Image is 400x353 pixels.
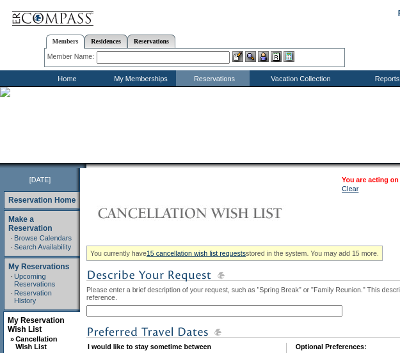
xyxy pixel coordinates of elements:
b: I would like to stay sometime between [88,343,211,350]
img: View [245,51,256,62]
td: · [11,272,13,288]
a: My Reservations [8,262,69,271]
a: Residences [84,35,127,48]
a: Reservation History [14,289,52,304]
img: blank.gif [86,163,88,168]
a: Browse Calendars [14,234,72,242]
a: Make a Reservation [8,215,52,233]
a: Clear [342,185,358,192]
div: Member Name: [47,51,97,62]
td: Reservations [176,70,250,86]
div: You currently have stored in the system. You may add 15 more. [86,246,383,261]
td: Home [29,70,102,86]
a: My Reservation Wish List [8,316,65,334]
td: My Memberships [102,70,176,86]
td: Vacation Collection [250,70,349,86]
td: · [11,289,13,304]
a: Cancellation Wish List [15,335,57,350]
a: Reservations [127,35,175,48]
img: b_edit.gif [232,51,243,62]
b: Optional Preferences: [296,343,367,350]
a: Upcoming Reservations [14,272,55,288]
img: Impersonate [258,51,269,62]
img: b_calculator.gif [284,51,294,62]
a: Members [46,35,85,49]
a: 15 cancellation wish list requests [147,249,246,257]
span: [DATE] [29,176,51,184]
td: · [11,243,13,251]
a: Search Availability [14,243,71,251]
b: » [10,335,14,343]
img: Reservations [271,51,282,62]
a: Reservation Home [8,196,76,205]
img: promoShadowLeftCorner.gif [82,163,86,168]
img: Cancellation Wish List [86,200,342,226]
td: · [11,234,13,242]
